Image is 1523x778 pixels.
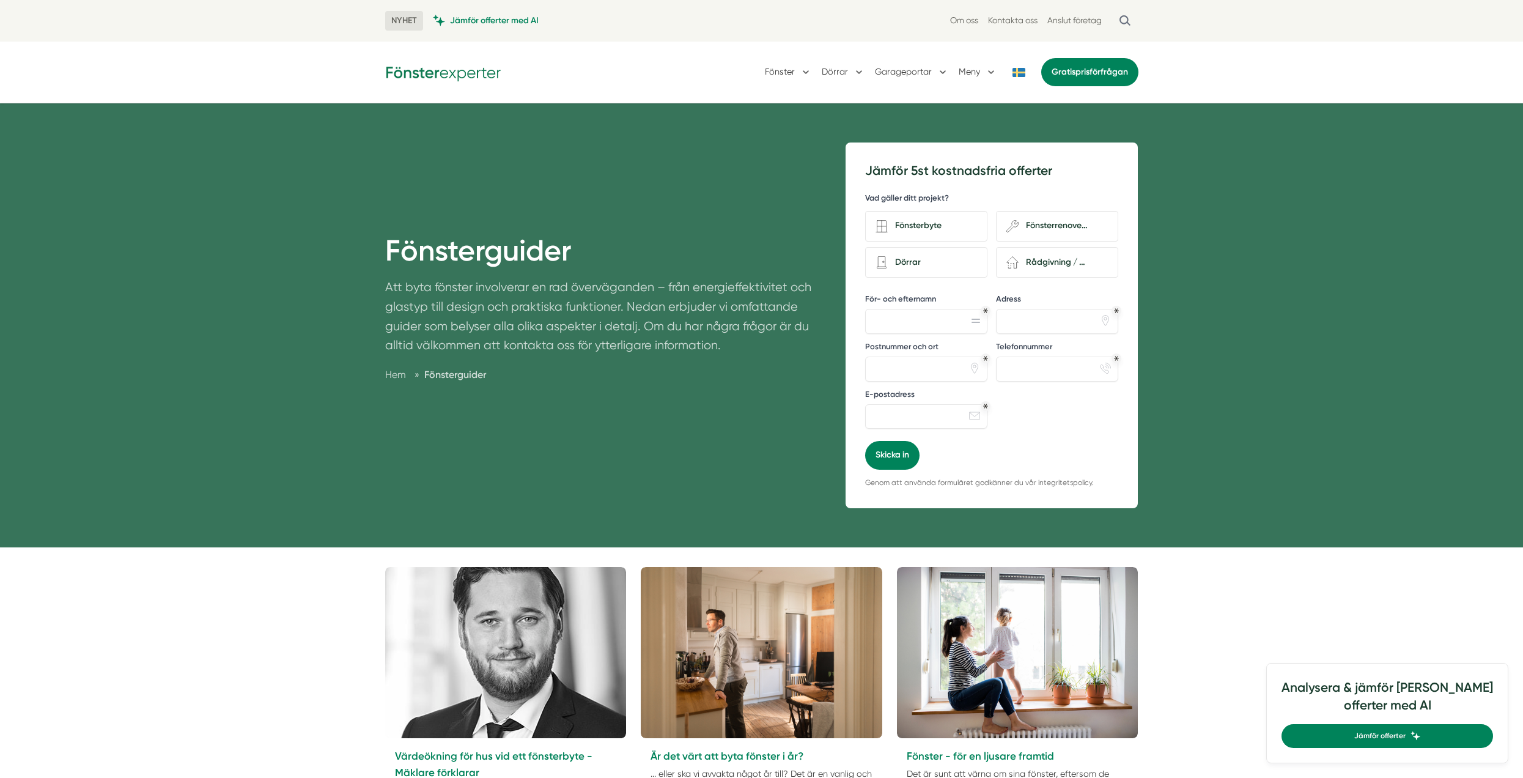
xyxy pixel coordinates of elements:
[385,11,423,31] span: NYHET
[865,341,987,355] label: Postnummer och ort
[988,15,1038,26] a: Kontakta oss
[385,367,817,382] nav: Breadcrumb
[907,750,1054,762] a: Fönster - för en ljusare framtid
[983,404,988,409] div: Obligatoriskt
[433,15,539,26] a: Jämför offerter med AI
[1354,730,1406,742] span: Jämför offerter
[1114,356,1119,361] div: Obligatoriskt
[641,567,882,738] img: byta fönster
[865,162,1118,179] h3: Jämför 5st kostnadsfria offerter
[385,369,406,380] a: Hem
[865,193,949,206] h5: Vad gäller ditt projekt?
[385,567,627,738] img: värdeökning hus, värdeökning fönsterbyte
[983,308,988,313] div: Obligatoriskt
[765,56,812,88] button: Fönster
[1281,678,1493,724] h4: Analysera & jämför [PERSON_NAME] offerter med AI
[865,477,1118,489] p: Genom att använda formuläret godkänner du vår integritetspolicy.
[385,62,501,81] img: Fönsterexperter Logotyp
[1281,724,1493,748] a: Jämför offerter
[424,369,486,380] a: Fönsterguider
[385,278,817,361] p: Att byta fönster involverar en rad överväganden – från energieffektivitet och glastyp till design...
[959,56,997,88] button: Meny
[865,441,920,469] button: Skicka in
[950,15,978,26] a: Om oss
[385,233,817,278] h1: Fönsterguider
[415,367,419,382] span: »
[897,567,1138,738] img: fönsterbyte fördelar, fönsterbyte miljö, fönsterbyte hållbarhet
[1112,10,1138,32] button: Öppna sök
[865,294,987,307] label: För- och efternamn
[1047,15,1102,26] a: Anslut företag
[996,341,1118,355] label: Telefonnummer
[450,15,539,26] span: Jämför offerter med AI
[875,56,949,88] button: Garageportar
[865,389,987,402] label: E-postadress
[996,294,1118,307] label: Adress
[983,356,988,361] div: Obligatoriskt
[1114,308,1119,313] div: Obligatoriskt
[1052,67,1075,77] span: Gratis
[822,56,865,88] button: Dörrar
[1041,58,1138,86] a: Gratisprisförfrågan
[651,750,803,762] a: Är det värt att byta fönster i år?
